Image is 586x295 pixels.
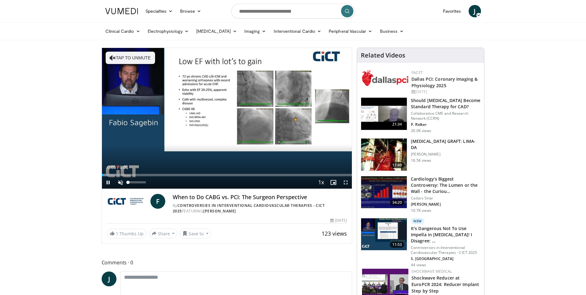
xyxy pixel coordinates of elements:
[102,174,352,176] div: Progress Bar
[361,218,407,250] img: ad639188-bf21-463b-a799-85e4bc162651.150x105_q85_crop-smart_upscale.jpg
[106,52,155,64] button: Tap to unmute
[411,89,479,95] div: [DATE]
[150,194,165,209] a: F
[176,5,205,17] a: Browse
[411,202,480,207] p: [PERSON_NAME]
[180,229,211,238] button: Save to
[411,122,480,127] p: P. Ridker
[102,25,144,37] a: Clinical Cardio
[411,269,452,274] a: Shockwave Medical
[116,231,118,237] span: 1
[142,5,177,17] a: Specialties
[411,152,480,157] p: [PERSON_NAME]
[390,199,405,206] span: 34:20
[411,208,431,213] p: 10.7K views
[390,121,405,127] span: 21:34
[149,229,178,238] button: Share
[411,138,480,151] h3: [MEDICAL_DATA] GRAFT: LIMA-DA
[362,70,408,86] img: 939357b5-304e-4393-95de-08c51a3c5e2a.png.150x105_q85_autocrop_double_scale_upscale_version-0.2.png
[411,263,426,267] p: 44 views
[411,176,480,195] h3: Cardiology’s Biggest Controversy: The Lumen or the Wall - the Curiou…
[173,203,325,214] a: Controversies in Interventional Cardiovascular Therapies - CICT 2025
[411,70,423,75] a: FACET
[327,176,339,189] button: Enable picture-in-picture mode
[361,138,480,171] a: 11:49 [MEDICAL_DATA] GRAFT: LIMA-DA [PERSON_NAME] 16.5K views
[114,176,127,189] button: Unmute
[231,4,355,19] input: Search topics, interventions
[411,256,480,261] p: S. [GEOGRAPHIC_DATA]
[192,25,241,37] a: [MEDICAL_DATA]
[330,218,347,223] div: [DATE]
[322,230,347,237] span: 123 views
[361,218,480,267] a: 11:53 New It's Dangerous Not To Use Impella in [MEDICAL_DATA]! I Disagree: … Controversies in Int...
[102,48,352,189] video-js: Video Player
[173,203,347,214] div: By FEATURING
[144,25,192,37] a: Electrophysiology
[411,128,431,133] p: 20.0K views
[361,139,407,171] img: feAgcbrvkPN5ynqH4xMDoxOjA4MTsiGN.150x105_q85_crop-smart_upscale.jpg
[411,225,480,244] h3: It's Dangerous Not To Use Impella in [MEDICAL_DATA]! I Disagree: …
[241,25,270,37] a: Imaging
[439,5,465,17] a: Favorites
[411,158,431,163] p: 16.5K views
[411,76,478,88] a: Dallas PCI: Coronary Imaging & Physiology 2025
[117,165,119,170] span: /
[469,5,481,17] a: J
[105,8,138,14] img: VuMedi Logo
[102,271,116,286] a: J
[376,25,408,37] a: Business
[411,97,480,110] h3: Should [MEDICAL_DATA] Become Standard Therapy for CAD?
[203,208,236,214] a: [PERSON_NAME]
[390,242,405,248] span: 11:53
[102,176,114,189] button: Pause
[270,25,325,37] a: Interventional Cardio
[325,25,376,37] a: Peripheral Vascular
[173,194,347,201] h4: When to Do CABG vs. PCI: The Surgeon Perspective
[108,165,116,170] span: 0:03
[107,194,148,209] img: Controversies in Interventional Cardiovascular Therapies - CICT 2025
[361,52,405,59] h4: Related Videos
[361,97,480,133] a: 21:34 Should [MEDICAL_DATA] Become Standard Therapy for CAD? Collaborative CME and Research Netwo...
[411,111,480,121] p: Collaborative CME and Research Network (CCRN)
[315,176,327,189] button: Playback Rate
[390,162,405,168] span: 11:49
[411,196,480,201] p: Cedars Sinai
[411,245,480,255] p: Controversies in Interventional Cardiovascular Therapies - CICT 2025
[411,218,424,224] p: New
[128,181,146,183] div: Volume Level
[102,259,352,267] span: Comments 0
[361,176,480,213] a: 34:20 Cardiology’s Biggest Controversy: The Lumen or the Wall - the Curiou… Cedars Sinai [PERSON_...
[120,165,128,170] span: 9:01
[361,176,407,208] img: d453240d-5894-4336-be61-abca2891f366.150x105_q85_crop-smart_upscale.jpg
[107,229,146,238] a: 1 Thumbs Up
[411,275,479,294] a: Shockwave Reducer at EuroPCR 2024: Reducer Implant Step by Step
[339,176,352,189] button: Fullscreen
[361,98,407,130] img: eb63832d-2f75-457d-8c1a-bbdc90eb409c.150x105_q85_crop-smart_upscale.jpg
